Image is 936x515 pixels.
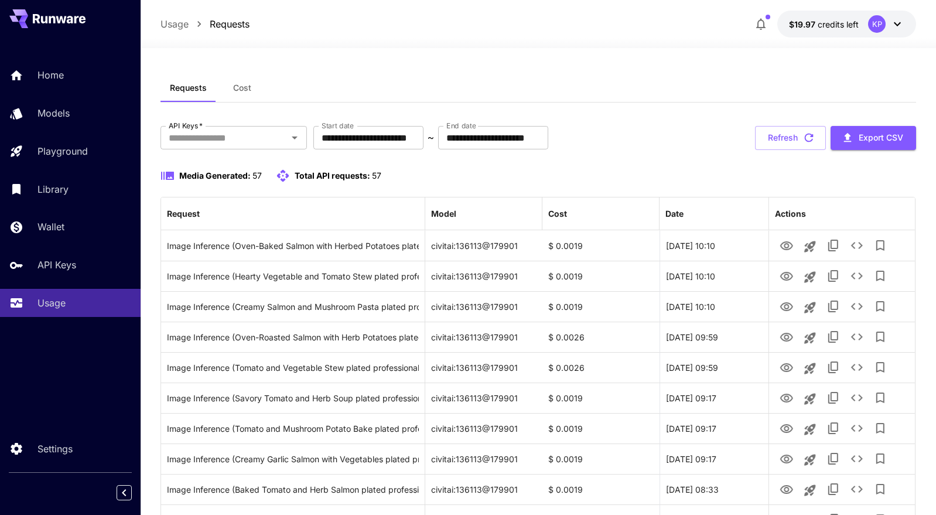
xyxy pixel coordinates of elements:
[845,325,869,349] button: See details
[542,383,660,413] div: $ 0.0019
[665,209,684,219] div: Date
[125,482,141,503] div: Collapse sidebar
[775,325,798,349] button: View
[542,352,660,383] div: $ 0.0026
[775,416,798,440] button: View
[295,170,370,180] span: Total API requests:
[845,478,869,501] button: See details
[775,477,798,501] button: View
[845,295,869,318] button: See details
[167,444,419,474] div: Click to copy prompt
[428,131,434,145] p: ~
[660,474,777,504] div: 02 Oct, 2025 08:33
[869,447,892,470] button: Add to library
[818,19,859,29] span: credits left
[822,234,845,257] button: Copy TaskUUID
[37,258,76,272] p: API Keys
[542,230,660,261] div: $ 0.0019
[548,209,567,219] div: Cost
[660,261,777,291] div: 02 Oct, 2025 10:10
[210,17,250,31] a: Requests
[286,129,303,146] button: Open
[798,387,822,411] button: Launch in playground
[660,413,777,444] div: 02 Oct, 2025 09:17
[798,448,822,472] button: Launch in playground
[37,106,70,120] p: Models
[431,209,456,219] div: Model
[775,294,798,318] button: View
[822,356,845,379] button: Copy TaskUUID
[845,234,869,257] button: See details
[660,444,777,474] div: 02 Oct, 2025 09:17
[425,230,542,261] div: civitai:136113@179901
[660,230,777,261] div: 02 Oct, 2025 10:10
[822,386,845,410] button: Copy TaskUUID
[869,264,892,288] button: Add to library
[777,11,916,37] button: $19.9683KP
[869,325,892,349] button: Add to library
[542,261,660,291] div: $ 0.0019
[775,355,798,379] button: View
[167,414,419,444] div: Click to copy prompt
[160,17,250,31] nav: breadcrumb
[660,291,777,322] div: 02 Oct, 2025 10:10
[37,296,66,310] p: Usage
[542,413,660,444] div: $ 0.0019
[775,386,798,410] button: View
[37,144,88,158] p: Playground
[789,18,859,30] div: $19.9683
[542,291,660,322] div: $ 0.0019
[425,322,542,352] div: civitai:136113@179901
[798,418,822,441] button: Launch in playground
[660,322,777,352] div: 02 Oct, 2025 09:59
[845,417,869,440] button: See details
[798,326,822,350] button: Launch in playground
[831,126,916,150] button: Export CSV
[822,295,845,318] button: Copy TaskUUID
[117,485,132,500] button: Collapse sidebar
[322,121,354,131] label: Start date
[822,264,845,288] button: Copy TaskUUID
[755,126,826,150] button: Refresh
[37,68,64,82] p: Home
[167,353,419,383] div: Click to copy prompt
[822,447,845,470] button: Copy TaskUUID
[179,170,251,180] span: Media Generated:
[425,413,542,444] div: civitai:136113@179901
[37,442,73,456] p: Settings
[775,233,798,257] button: View
[425,291,542,322] div: civitai:136113@179901
[160,17,189,31] a: Usage
[446,121,476,131] label: End date
[542,322,660,352] div: $ 0.0026
[798,357,822,380] button: Launch in playground
[37,220,64,234] p: Wallet
[869,417,892,440] button: Add to library
[425,261,542,291] div: civitai:136113@179901
[869,478,892,501] button: Add to library
[425,383,542,413] div: civitai:136113@179901
[660,352,777,383] div: 02 Oct, 2025 09:59
[170,83,207,93] span: Requests
[798,265,822,289] button: Launch in playground
[775,264,798,288] button: View
[167,475,419,504] div: Click to copy prompt
[167,292,419,322] div: Click to copy prompt
[425,474,542,504] div: civitai:136113@179901
[869,295,892,318] button: Add to library
[868,15,886,33] div: KP
[869,386,892,410] button: Add to library
[775,446,798,470] button: View
[845,264,869,288] button: See details
[542,474,660,504] div: $ 0.0019
[167,322,419,352] div: Click to copy prompt
[167,383,419,413] div: Click to copy prompt
[372,170,381,180] span: 57
[822,478,845,501] button: Copy TaskUUID
[37,182,69,196] p: Library
[775,209,806,219] div: Actions
[233,83,251,93] span: Cost
[789,19,818,29] span: $19.97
